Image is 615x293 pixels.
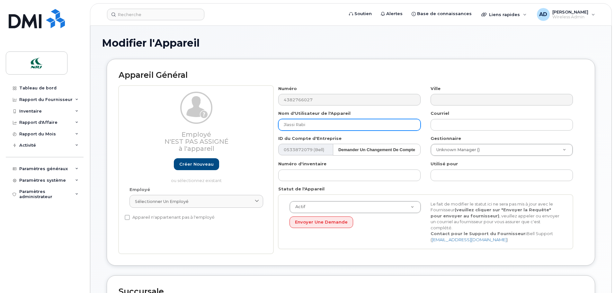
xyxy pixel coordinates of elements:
[129,187,150,193] label: Employé
[129,195,263,208] a: Sélectionner un employé
[291,204,305,210] span: Actif
[129,178,263,184] p: ou sélectionnez existant
[290,201,421,213] a: Actif
[119,71,583,80] h2: Appareil Général
[278,135,342,142] label: ID du Compte d'Entreprise
[426,201,567,243] div: Le fait de modifier le statut ici ne sera pas mis à jour avec le Fournisseur , veuillez appeler o...
[431,144,573,156] a: Unknown Manager ()
[278,161,326,167] label: Numéro d'inventaire
[432,147,480,153] span: Unknown Manager ()
[431,231,527,236] strong: Contact pour le Support du Fournisseur:
[338,147,415,152] strong: Demander un Changement de Compte
[431,86,441,92] label: Ville
[102,37,600,49] h1: Modifier l'Appareil
[278,86,297,92] label: Numéro
[431,207,551,218] strong: (veuillez cliquer sur "Envoyer la Requête" pour envoyer au fournisseur)
[165,138,228,145] span: N'est pas assigné
[431,110,449,116] label: Courriel
[278,186,325,192] label: Statut de l'Appareil
[431,161,458,167] label: Utilisé pour
[431,135,461,142] label: Gestionnaire
[135,198,189,205] span: Sélectionner un employé
[125,215,130,220] input: Appareil n'appartenant pas à l'employé
[278,110,351,116] label: Nom d'Utilisateur de l'Appareil
[125,214,215,221] label: Appareil n'appartenant pas à l'employé
[333,144,421,156] button: Demander un Changement de Compte
[129,131,263,152] h3: Employé
[290,216,353,228] button: Envoyer une Demande
[174,158,219,170] a: Créer nouveau
[179,145,214,152] span: à l'appareil
[432,237,507,242] a: [EMAIL_ADDRESS][DOMAIN_NAME]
